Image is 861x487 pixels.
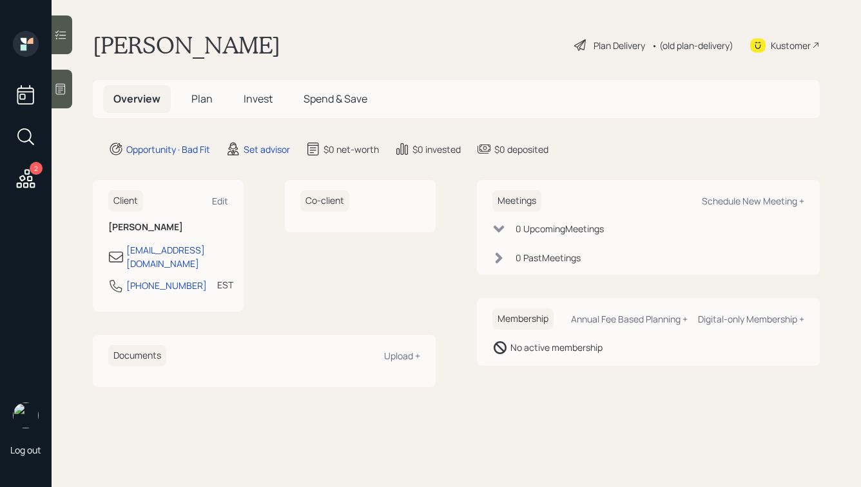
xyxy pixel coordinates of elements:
span: Spend & Save [304,92,367,106]
img: hunter_neumayer.jpg [13,403,39,428]
div: [PHONE_NUMBER] [126,279,207,292]
div: Schedule New Meeting + [702,195,804,207]
h6: Membership [492,308,554,330]
div: Plan Delivery [594,39,645,52]
div: EST [217,278,233,292]
div: No active membership [510,341,603,354]
div: Edit [212,195,228,207]
div: 2 [30,162,43,175]
div: Kustomer [771,39,811,52]
div: 0 Upcoming Meeting s [516,222,604,235]
div: Upload + [384,350,420,362]
h6: Meetings [492,190,541,212]
div: Set advisor [244,143,290,156]
div: • (old plan-delivery) [652,39,733,52]
div: Digital-only Membership + [698,313,804,325]
span: Invest [244,92,273,106]
span: Plan [191,92,213,106]
div: [EMAIL_ADDRESS][DOMAIN_NAME] [126,243,228,270]
h1: [PERSON_NAME] [93,31,280,59]
div: Log out [10,444,41,456]
span: Overview [113,92,160,106]
h6: Documents [108,345,166,366]
div: $0 net-worth [324,143,379,156]
div: 0 Past Meeting s [516,251,581,264]
h6: [PERSON_NAME] [108,222,228,233]
div: Opportunity · Bad Fit [126,143,210,156]
h6: Co-client [300,190,349,212]
div: Annual Fee Based Planning + [571,313,688,325]
div: $0 invested [412,143,461,156]
h6: Client [108,190,143,212]
div: $0 deposited [494,143,548,156]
